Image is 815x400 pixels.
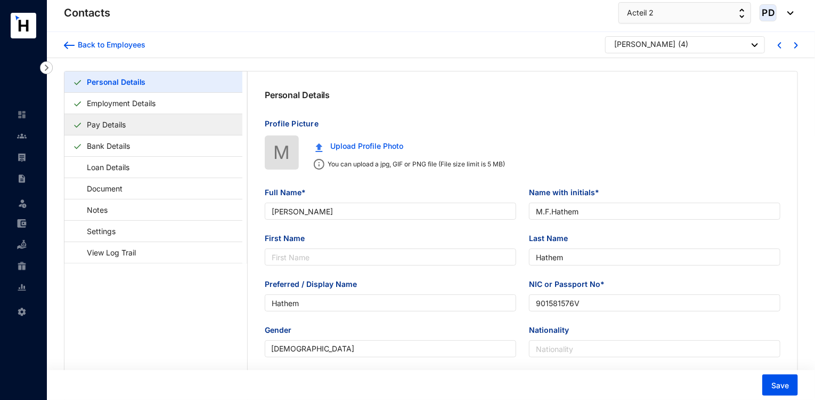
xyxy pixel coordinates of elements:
img: gratuity-unselected.a8c340787eea3cf492d7.svg [17,261,27,271]
div: [PERSON_NAME] [614,39,675,50]
img: info.ad751165ce926853d1d36026adaaebbf.svg [314,159,324,170]
label: First Name [265,233,312,244]
p: You can upload a jpg, GIF or PNG file (File size limit is 5 MB) [324,159,505,170]
p: Profile Picture [265,118,780,135]
input: First Name [265,249,516,266]
li: Expenses [9,213,34,234]
input: Nationality [529,340,780,357]
p: Contacts [64,5,110,20]
a: Settings [73,220,119,242]
li: Contracts [9,168,34,189]
a: Personal Details [83,71,150,93]
img: dropdown-black.8e83cc76930a90b1a4fdb6d089b7bf3a.svg [782,11,794,15]
p: Personal Details [265,89,330,101]
label: Name with initials* [529,187,607,198]
p: ( 4 ) [678,39,688,52]
a: Back to Employees [64,39,145,50]
a: Bank Details [83,135,134,157]
button: Acteil 2 [618,2,751,23]
label: Gender [265,324,299,336]
img: upload.c0f81fc875f389a06f631e1c6d8834da.svg [315,143,323,152]
span: Male [271,341,510,357]
input: Preferred / Display Name [265,294,516,311]
img: leave-unselected.2934df6273408c3f84d9.svg [17,198,28,209]
input: Full Name* [265,203,516,220]
img: arrow-backward-blue.96c47016eac47e06211658234db6edf5.svg [64,42,75,49]
a: Pay Details [83,114,130,135]
a: Document [73,178,126,199]
span: PD [762,8,775,17]
label: NIC or Passport No* [529,278,612,290]
img: up-down-arrow.74152d26bf9780fbf563ca9c90304185.svg [739,9,745,18]
li: Home [9,104,34,125]
input: Name with initials* [529,203,780,220]
label: Last Name [529,233,575,244]
img: contract-unselected.99e2b2107c0a7dd48938.svg [17,174,27,183]
img: chevron-right-blue.16c49ba0fe93ddb13f341d83a2dbca89.svg [794,42,798,49]
a: View Log Trail [73,242,140,263]
li: Reports [9,277,34,298]
button: Save [762,374,798,396]
li: Contacts [9,125,34,147]
a: Notes [73,199,111,221]
img: people-unselected.118708e94b43a90eceab.svg [17,131,27,141]
img: settings-unselected.1febfda315e6e19643a1.svg [17,307,27,317]
span: Save [771,380,789,391]
span: M [274,138,290,166]
label: Full Name* [265,187,313,198]
label: Preferred / Display Name [265,278,364,290]
li: Loan [9,234,34,255]
img: nav-icon-right.af6afadce00d159da59955279c43614e.svg [40,61,53,74]
span: Acteil 2 [627,7,654,19]
input: Last Name [529,249,780,266]
div: Back to Employees [75,39,145,50]
li: Payroll [9,147,34,168]
img: payroll-unselected.b590312f920e76f0c668.svg [17,153,27,162]
li: Gratuity [9,255,34,277]
img: home-unselected.a29eae3204392db15eaf.svg [17,110,27,119]
img: dropdown-black.8e83cc76930a90b1a4fdb6d089b7bf3a.svg [752,43,758,47]
span: Upload Profile Photo [330,140,403,152]
img: report-unselected.e6a6b4230fc7da01f883.svg [17,283,27,292]
img: expense-unselected.2edcf0507c847f3e9e96.svg [17,219,27,228]
img: chevron-left-blue.0fda5800d0a05439ff8ddef8047136d5.svg [778,42,781,49]
button: Upload Profile Photo [307,135,411,157]
input: NIC or Passport No* [529,294,780,311]
a: Employment Details [83,92,160,114]
label: Nationality [529,324,576,336]
a: Loan Details [73,156,133,178]
img: loan-unselected.d74d20a04637f2d15ab5.svg [17,240,27,250]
